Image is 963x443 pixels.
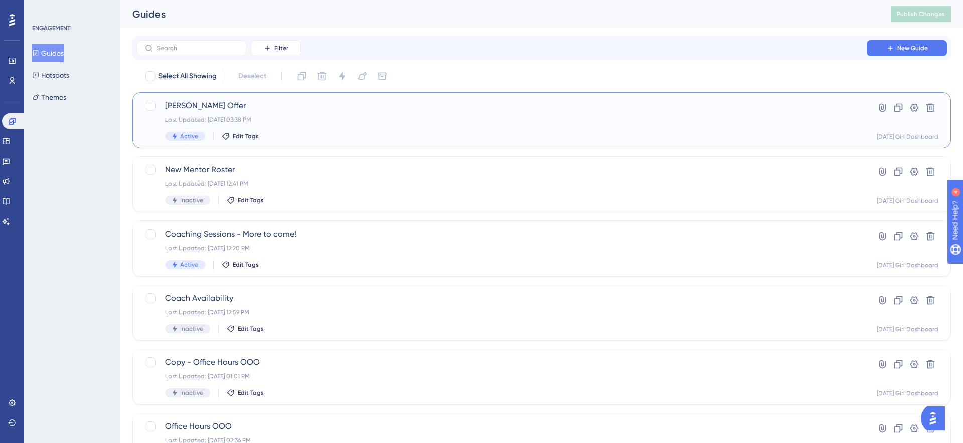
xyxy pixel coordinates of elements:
iframe: UserGuiding AI Assistant Launcher [921,403,951,433]
span: Deselect [238,70,266,82]
button: New Guide [867,40,947,56]
div: Last Updated: [DATE] 03:38 PM [165,116,838,124]
input: Search [157,45,238,52]
span: Inactive [180,389,203,397]
span: Edit Tags [233,132,259,140]
span: [PERSON_NAME] Offer [165,100,838,112]
div: [DATE] Girl Dashboard [877,261,938,269]
div: [DATE] Girl Dashboard [877,389,938,397]
button: Edit Tags [227,389,264,397]
span: Office Hours OOO [165,420,838,432]
button: Publish Changes [891,6,951,22]
span: Inactive [180,325,203,333]
span: Edit Tags [233,261,259,269]
button: Hotspots [32,66,69,84]
span: Publish Changes [897,10,945,18]
button: Edit Tags [227,196,264,204]
button: Filter [251,40,301,56]
span: New Mentor Roster [165,164,838,176]
div: Last Updated: [DATE] 12:20 PM [165,244,838,252]
span: Coach Availability [165,292,838,304]
span: Inactive [180,196,203,204]
span: Coaching Sessions - More to come! [165,228,838,240]
span: New Guide [897,44,928,52]
button: Edit Tags [222,132,259,140]
div: [DATE] Girl Dashboard [877,197,938,205]
div: Last Updated: [DATE] 01:01 PM [165,372,838,380]
div: 4 [70,5,73,13]
div: Last Updated: [DATE] 12:59 PM [165,308,838,316]
div: Guides [132,7,866,21]
span: Edit Tags [238,325,264,333]
span: Need Help? [24,3,63,15]
button: Deselect [229,67,275,85]
span: Filter [274,44,288,52]
span: Select All Showing [158,70,217,82]
div: Last Updated: [DATE] 12:41 PM [165,180,838,188]
div: [DATE] Girl Dashboard [877,325,938,333]
span: Copy - Office Hours OOO [165,356,838,368]
button: Guides [32,44,64,62]
span: Active [180,132,198,140]
div: [DATE] Girl Dashboard [877,133,938,141]
div: ENGAGEMENT [32,24,70,32]
button: Edit Tags [222,261,259,269]
button: Edit Tags [227,325,264,333]
button: Themes [32,88,66,106]
span: Edit Tags [238,196,264,204]
span: Edit Tags [238,389,264,397]
span: Active [180,261,198,269]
